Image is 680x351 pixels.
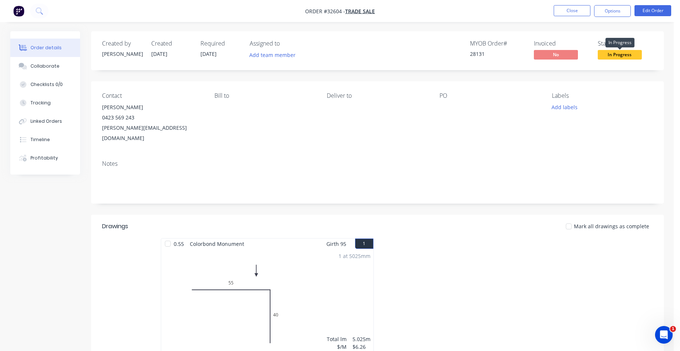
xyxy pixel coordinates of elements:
div: Profitability [30,155,58,161]
button: In Progress [598,50,642,61]
div: Collaborate [30,63,59,69]
div: Status [598,40,653,47]
span: 0.55 [171,239,187,249]
div: 0423 569 243 [102,112,203,123]
div: Required [200,40,241,47]
span: In Progress [598,50,642,59]
button: Checklists 0/0 [10,75,80,94]
button: Tracking [10,94,80,112]
button: Edit Order [634,5,671,16]
img: Factory [13,6,24,17]
button: Linked Orders [10,112,80,130]
button: 1 [355,239,373,249]
iframe: Intercom live chat [655,326,673,344]
div: Created [151,40,192,47]
div: Checklists 0/0 [30,81,63,88]
div: Created by [102,40,142,47]
button: Profitability [10,149,80,167]
div: [PERSON_NAME][EMAIL_ADDRESS][DOMAIN_NAME] [102,123,203,143]
div: Deliver to [327,92,427,99]
div: Timeline [30,136,50,143]
div: Bill to [214,92,315,99]
div: Drawings [102,222,128,231]
button: Add labels [548,102,582,112]
div: Tracking [30,100,51,106]
span: [DATE] [151,50,167,57]
span: Order #32604 - [305,8,345,15]
span: No [534,50,578,59]
div: MYOB Order # [470,40,525,47]
div: Notes [102,160,653,167]
button: Timeline [10,130,80,149]
div: 5.025m [352,335,370,343]
span: Colorbond Monument [187,239,247,249]
div: Contact [102,92,203,99]
div: Assigned to [250,40,323,47]
div: 28131 [470,50,525,58]
span: [DATE] [200,50,217,57]
button: Options [594,5,631,17]
div: $6.26 [352,343,370,351]
div: [PERSON_NAME]0423 569 243[PERSON_NAME][EMAIL_ADDRESS][DOMAIN_NAME] [102,102,203,143]
div: PO [440,92,540,99]
button: Close [554,5,590,16]
div: 1 at 5025mm [339,252,370,260]
span: Girth 95 [326,239,346,249]
div: Total lm [327,335,347,343]
span: 1 [670,326,676,332]
div: $/M [327,343,347,351]
div: [PERSON_NAME] [102,50,142,58]
button: Add team member [245,50,299,60]
button: Collaborate [10,57,80,75]
span: Mark all drawings as complete [574,222,649,230]
div: Linked Orders [30,118,62,125]
button: Order details [10,39,80,57]
div: In Progress [605,38,634,47]
div: [PERSON_NAME] [102,102,203,112]
button: Add team member [250,50,300,60]
div: Order details [30,44,62,51]
a: TRADE SALE [345,8,375,15]
div: Invoiced [534,40,589,47]
div: Labels [552,92,652,99]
